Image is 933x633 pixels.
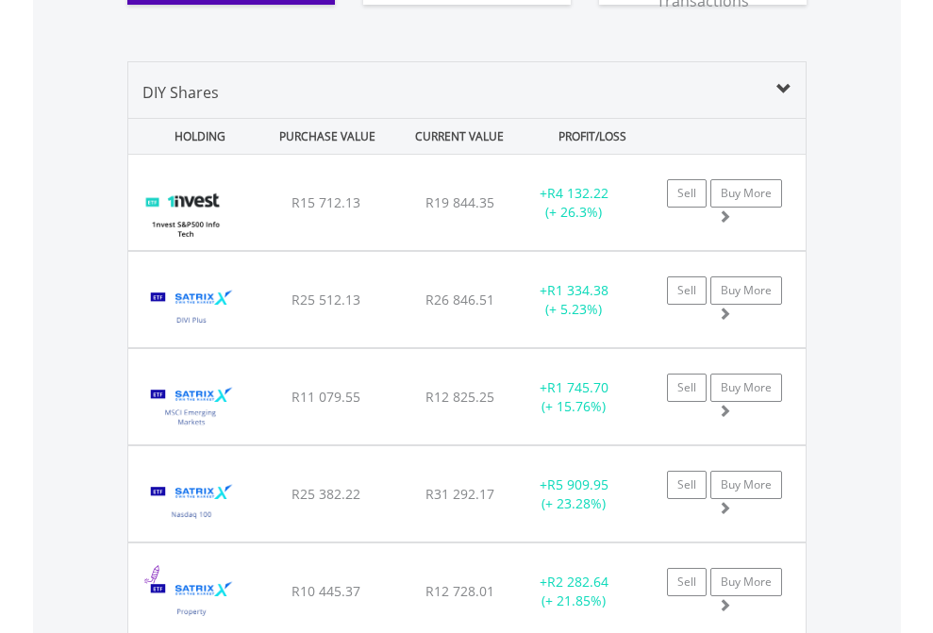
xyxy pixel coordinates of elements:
img: TFSA.ETF5IT.png [138,178,233,245]
div: HOLDING [130,119,258,154]
a: Buy More [710,471,782,499]
div: PROFIT/LOSS [528,119,657,154]
span: R15 712.13 [292,193,360,211]
span: R12 728.01 [425,582,494,600]
a: Sell [667,471,707,499]
div: + (+ 23.28%) [515,475,633,513]
a: Sell [667,179,707,208]
a: Sell [667,568,707,596]
a: Sell [667,276,707,305]
a: Buy More [710,374,782,402]
span: R10 445.37 [292,582,360,600]
img: TFSA.STXDIV.png [138,275,246,342]
a: Buy More [710,276,782,305]
span: R2 282.64 [547,573,608,591]
span: R31 292.17 [425,485,494,503]
div: + (+ 15.76%) [515,378,633,416]
span: R11 079.55 [292,388,360,406]
span: R26 846.51 [425,291,494,308]
div: CURRENT VALUE [395,119,524,154]
span: R4 132.22 [547,184,608,202]
span: R1 334.38 [547,281,608,299]
span: R12 825.25 [425,388,494,406]
span: R25 512.13 [292,291,360,308]
span: R5 909.95 [547,475,608,493]
span: R1 745.70 [547,378,608,396]
div: PURCHASE VALUE [263,119,392,154]
div: + (+ 5.23%) [515,281,633,319]
span: DIY Shares [142,82,219,103]
img: TFSA.STXNDQ.png [138,470,246,537]
div: + (+ 26.3%) [515,184,633,222]
img: TFSA.STXEMG.png [138,373,246,440]
span: R19 844.35 [425,193,494,211]
a: Sell [667,374,707,402]
span: R25 382.22 [292,485,360,503]
a: Buy More [710,568,782,596]
div: + (+ 21.85%) [515,573,633,610]
a: Buy More [710,179,782,208]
